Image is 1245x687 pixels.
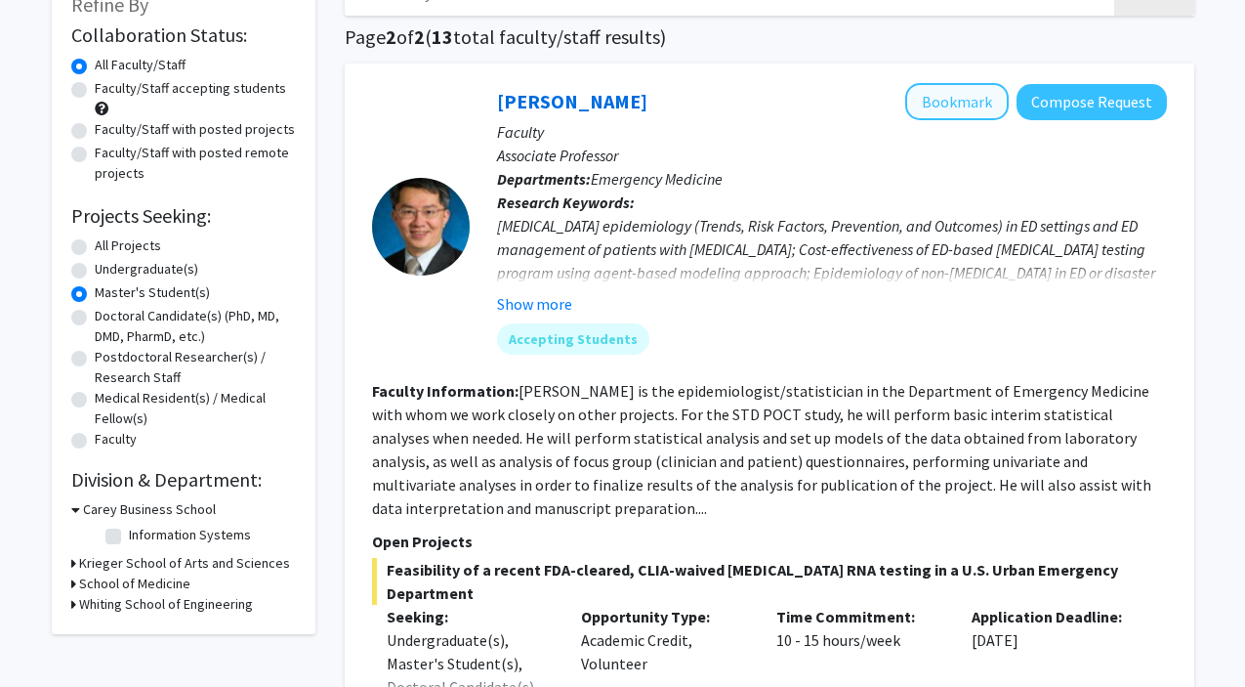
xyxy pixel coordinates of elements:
span: Feasibility of a recent FDA-cleared, CLIA-waived [MEDICAL_DATA] RNA testing in a U.S. Urban Emerg... [372,558,1167,605]
label: Faculty/Staff with posted projects [95,119,295,140]
label: Master's Student(s) [95,282,210,303]
label: Faculty [95,429,137,450]
p: Application Deadline: [972,605,1138,628]
div: [MEDICAL_DATA] epidemiology (Trends, Risk Factors, Prevention, and Outcomes) in ED settings and E... [497,214,1167,308]
p: Open Projects [372,530,1167,553]
h2: Projects Seeking: [71,204,296,228]
h3: Carey Business School [83,499,216,520]
p: Time Commitment: [776,605,942,628]
p: Opportunity Type: [581,605,747,628]
mat-chip: Accepting Students [497,323,649,355]
button: Show more [497,292,572,316]
button: Add Yu-Hsiang Hsieh to Bookmarks [905,83,1009,120]
p: Seeking: [387,605,553,628]
label: All Projects [95,236,161,256]
label: Information Systems [129,525,251,545]
fg-read-more: [PERSON_NAME] is the epidemiologist/statistician in the Department of Emergency Medicine with who... [372,381,1151,518]
label: Undergraduate(s) [95,259,198,279]
span: 2 [414,24,425,49]
label: Postdoctoral Researcher(s) / Research Staff [95,347,296,388]
p: Associate Professor [497,144,1167,167]
span: 2 [386,24,396,49]
b: Faculty Information: [372,381,519,401]
h1: Page of ( total faculty/staff results) [345,25,1194,49]
label: Doctoral Candidate(s) (PhD, MD, DMD, PharmD, etc.) [95,306,296,347]
button: Compose Request to Yu-Hsiang Hsieh [1017,84,1167,120]
span: Emergency Medicine [591,169,723,189]
h3: Whiting School of Engineering [79,594,253,615]
label: All Faculty/Staff [95,55,186,75]
label: Faculty/Staff with posted remote projects [95,143,296,184]
iframe: Chat [15,599,83,672]
label: Faculty/Staff accepting students [95,78,286,99]
b: Departments: [497,169,591,189]
a: [PERSON_NAME] [497,89,647,113]
h2: Division & Department: [71,468,296,492]
h3: School of Medicine [79,574,190,594]
span: 13 [432,24,453,49]
p: Faculty [497,120,1167,144]
label: Medical Resident(s) / Medical Fellow(s) [95,388,296,429]
h2: Collaboration Status: [71,23,296,47]
h3: Krieger School of Arts and Sciences [79,553,290,574]
b: Research Keywords: [497,193,635,212]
